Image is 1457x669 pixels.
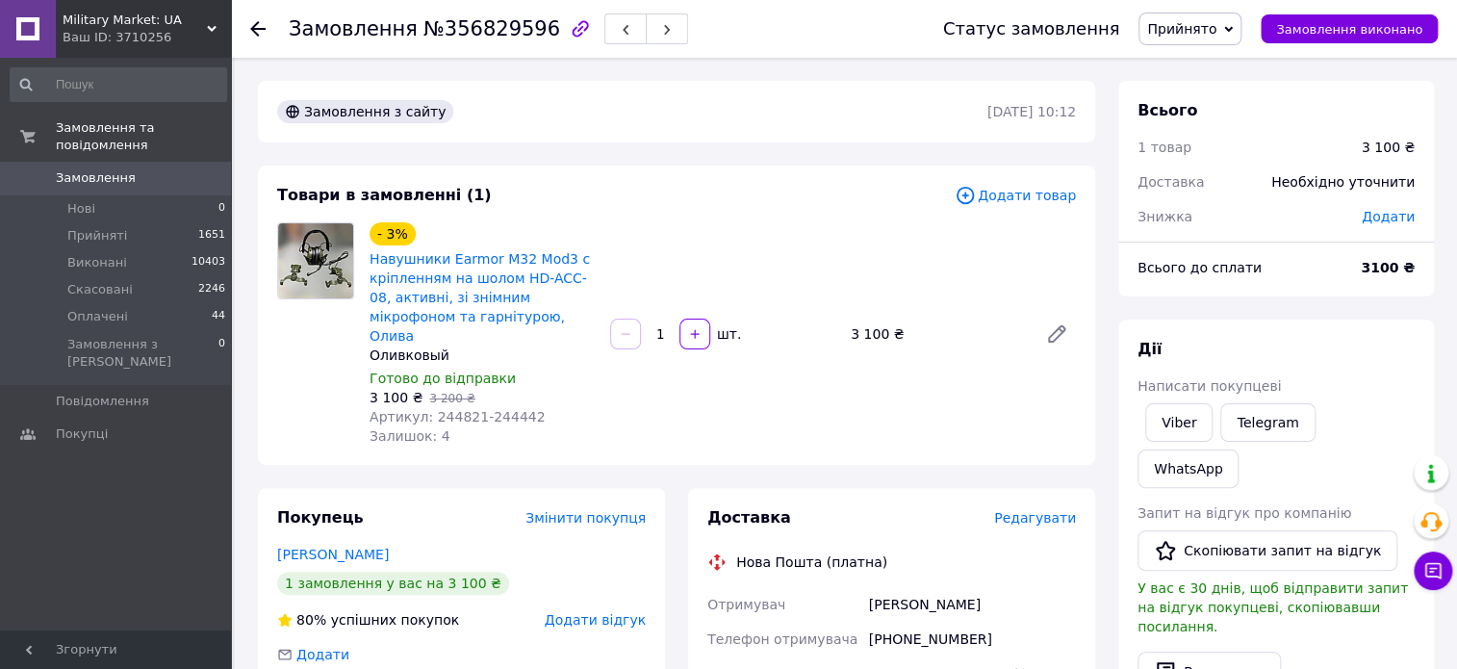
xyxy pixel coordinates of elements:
[1414,552,1452,590] button: Чат з покупцем
[525,510,646,526] span: Змінити покупця
[955,185,1076,206] span: Додати товар
[370,251,590,344] a: Навушники Earmor M32 Mod3 c кріпленням на шолом HD-ACC-08, активні, зі знімним мікрофоном та гарн...
[370,409,546,425] span: Артикул: 244821-244442
[218,336,225,371] span: 0
[56,393,149,410] span: Повідомлення
[67,227,127,244] span: Прийняті
[545,612,646,628] span: Додати відгук
[1147,21,1216,37] span: Прийнято
[212,308,225,325] span: 44
[278,223,353,298] img: Навушники Earmor M32 Mod3 c кріпленням на шолом HD-ACC-08, активні, зі знімним мікрофоном та гарн...
[296,647,349,662] span: Додати
[1037,315,1076,353] a: Редагувати
[1137,140,1191,155] span: 1 товар
[1145,403,1213,442] a: Viber
[63,29,231,46] div: Ваш ID: 3710256
[277,572,509,595] div: 1 замовлення у вас на 3 100 ₴
[56,119,231,154] span: Замовлення та повідомлення
[707,597,785,612] span: Отримувач
[707,508,791,527] span: Доставка
[1361,260,1415,275] b: 3100 ₴
[731,553,892,572] div: Нова Пошта (платна)
[943,19,1120,39] div: Статус замовлення
[67,308,128,325] span: Оплачені
[1137,101,1197,119] span: Всього
[1362,138,1415,157] div: 3 100 ₴
[1276,22,1422,37] span: Замовлення виконано
[987,104,1076,119] time: [DATE] 10:12
[370,428,450,444] span: Залишок: 4
[1137,450,1239,488] a: WhatsApp
[1137,209,1192,224] span: Знижка
[198,227,225,244] span: 1651
[370,390,422,405] span: 3 100 ₴
[1137,340,1162,358] span: Дії
[289,17,418,40] span: Замовлення
[67,200,95,218] span: Нові
[1137,378,1281,394] span: Написати покупцеві
[56,169,136,187] span: Замовлення
[1137,174,1204,190] span: Доставка
[56,425,108,443] span: Покупці
[1137,530,1397,571] button: Скопіювати запит на відгук
[296,612,326,628] span: 80%
[865,622,1080,656] div: [PHONE_NUMBER]
[707,631,857,647] span: Телефон отримувача
[277,547,389,562] a: [PERSON_NAME]
[865,587,1080,622] div: [PERSON_NAME]
[67,281,133,298] span: Скасовані
[1137,505,1351,521] span: Запит на відгук про компанію
[1137,260,1262,275] span: Всього до сплати
[370,346,595,365] div: Оливковый
[1362,209,1415,224] span: Додати
[843,321,1030,347] div: 3 100 ₴
[277,508,364,527] span: Покупець
[1260,161,1426,203] div: Необхідно уточнити
[277,610,459,630] div: успішних покупок
[63,12,207,29] span: Military Market: UA
[198,281,225,298] span: 2246
[1220,403,1315,442] a: Telegram
[67,336,218,371] span: Замовлення з [PERSON_NAME]
[192,254,225,271] span: 10403
[67,254,127,271] span: Виконані
[277,186,492,204] span: Товари в замовленні (1)
[423,17,560,40] span: №356829596
[277,100,453,123] div: Замовлення з сайту
[994,510,1076,526] span: Редагувати
[218,200,225,218] span: 0
[1137,580,1408,634] span: У вас є 30 днів, щоб відправити запит на відгук покупцеві, скопіювавши посилання.
[370,222,416,245] div: - 3%
[429,392,474,405] span: 3 200 ₴
[250,19,266,39] div: Повернутися назад
[370,371,516,386] span: Готово до відправки
[1261,14,1438,43] button: Замовлення виконано
[712,324,743,344] div: шт.
[10,67,227,102] input: Пошук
